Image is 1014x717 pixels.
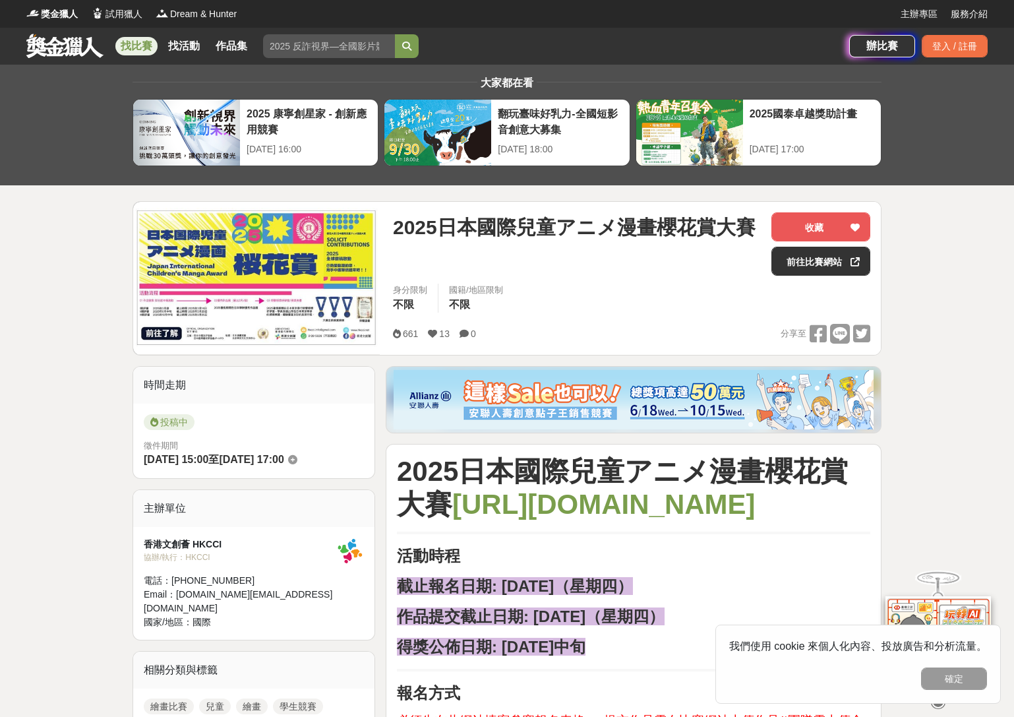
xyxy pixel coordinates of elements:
span: 661 [403,328,418,339]
span: [DATE] 15:00 [144,454,208,465]
div: 香港文創薈 HKCCI [144,538,338,551]
div: 電話： [PHONE_NUMBER] [144,574,338,588]
span: 2025日本國際兒童アニメ漫畫櫻花賞大賽 [393,212,756,242]
span: Dream & Hunter [170,7,237,21]
strong: 得獎公佈日期: [DATE]中旬 [397,638,585,656]
strong: 作品提交截止日期: [DATE]（星期四） [397,608,665,625]
div: [DATE] 17:00 [750,142,874,156]
strong: 截止報名日期: [DATE]（星期四） [397,577,633,595]
button: 確定 [921,668,987,690]
input: 2025 反詐視界—全國影片競賽 [263,34,395,58]
a: 繪畫 [236,699,268,714]
div: 身分限制 [393,284,427,297]
div: 時間走期 [133,367,374,404]
a: 學生競賽 [273,699,323,714]
strong: 報名方式 [397,684,460,702]
span: 不限 [449,299,470,310]
a: 作品集 [210,37,253,55]
button: 收藏 [771,212,870,241]
div: 2025 康寧創星家 - 創新應用競賽 [247,106,371,136]
div: 主辦單位 [133,490,374,527]
span: 0 [471,328,476,339]
a: 2025國泰卓越獎助計畫[DATE] 17:00 [636,99,881,166]
span: 投稿中 [144,414,194,430]
img: Cover Image [133,202,380,354]
span: 徵件期間 [144,441,178,451]
a: Logo試用獵人 [91,7,142,21]
a: 主辦專區 [901,7,938,21]
strong: 2025日本國際兒童アニメ漫畫櫻花賞大賽 [397,456,848,520]
div: 登入 / 註冊 [922,35,988,57]
a: [URL][DOMAIN_NAME] [452,502,756,516]
span: 國家/地區： [144,617,193,627]
img: Logo [26,7,40,20]
span: [DATE] 17:00 [219,454,283,465]
div: [DATE] 16:00 [247,142,371,156]
a: 服務介紹 [951,7,988,21]
span: 不限 [393,299,414,310]
a: LogoDream & Hunter [156,7,237,21]
a: 2025 康寧創星家 - 創新應用競賽[DATE] 16:00 [133,99,378,166]
a: 前往比賽網站 [771,247,870,276]
img: dcc59076-91c0-4acb-9c6b-a1d413182f46.png [394,370,874,429]
img: d2146d9a-e6f6-4337-9592-8cefde37ba6b.png [885,596,991,684]
strong: 活動時程 [397,547,460,565]
span: 分享至 [781,324,806,344]
div: 國籍/地區限制 [449,284,503,297]
a: 兒童 [199,699,231,714]
div: Email： [DOMAIN_NAME][EMAIL_ADDRESS][DOMAIN_NAME] [144,588,338,615]
div: 相關分類與標籤 [133,652,374,689]
img: Logo [156,7,169,20]
div: [DATE] 18:00 [498,142,622,156]
strong: [URL][DOMAIN_NAME] [452,489,756,520]
a: 辦比賽 [849,35,915,57]
div: 協辦/執行： HKCCI [144,551,338,563]
a: 找比賽 [115,37,158,55]
div: 2025國泰卓越獎助計畫 [750,106,874,136]
span: 13 [439,328,450,339]
a: 繪畫比賽 [144,699,194,714]
span: 試用獵人 [105,7,142,21]
span: 獎金獵人 [41,7,78,21]
div: 翻玩臺味好乳力-全國短影音創意大募集 [498,106,622,136]
a: Logo獎金獵人 [26,7,78,21]
span: 國際 [193,617,211,627]
span: 大家都在看 [477,77,537,88]
img: Logo [91,7,104,20]
span: 至 [208,454,219,465]
a: 翻玩臺味好乳力-全國短影音創意大募集[DATE] 18:00 [384,99,630,166]
a: 找活動 [163,37,205,55]
span: 我們使用 cookie 來個人化內容、投放廣告和分析流量。 [729,640,987,652]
